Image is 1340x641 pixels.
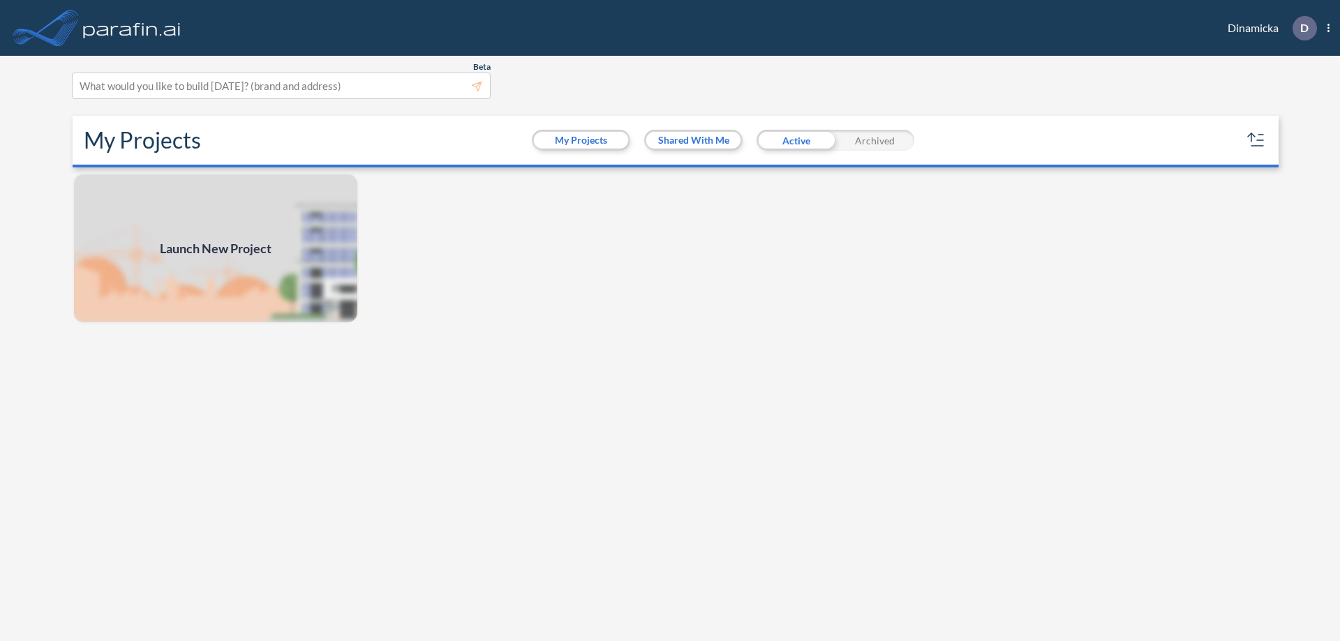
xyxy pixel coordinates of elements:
[835,130,914,151] div: Archived
[1207,16,1330,40] div: Dinamicka
[160,239,271,258] span: Launch New Project
[73,173,359,324] img: add
[1300,22,1309,34] p: D
[473,61,491,73] span: Beta
[534,132,628,149] button: My Projects
[646,132,740,149] button: Shared With Me
[73,173,359,324] a: Launch New Project
[80,14,184,42] img: logo
[1245,129,1267,151] button: sort
[84,127,201,153] h2: My Projects
[757,130,835,151] div: Active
